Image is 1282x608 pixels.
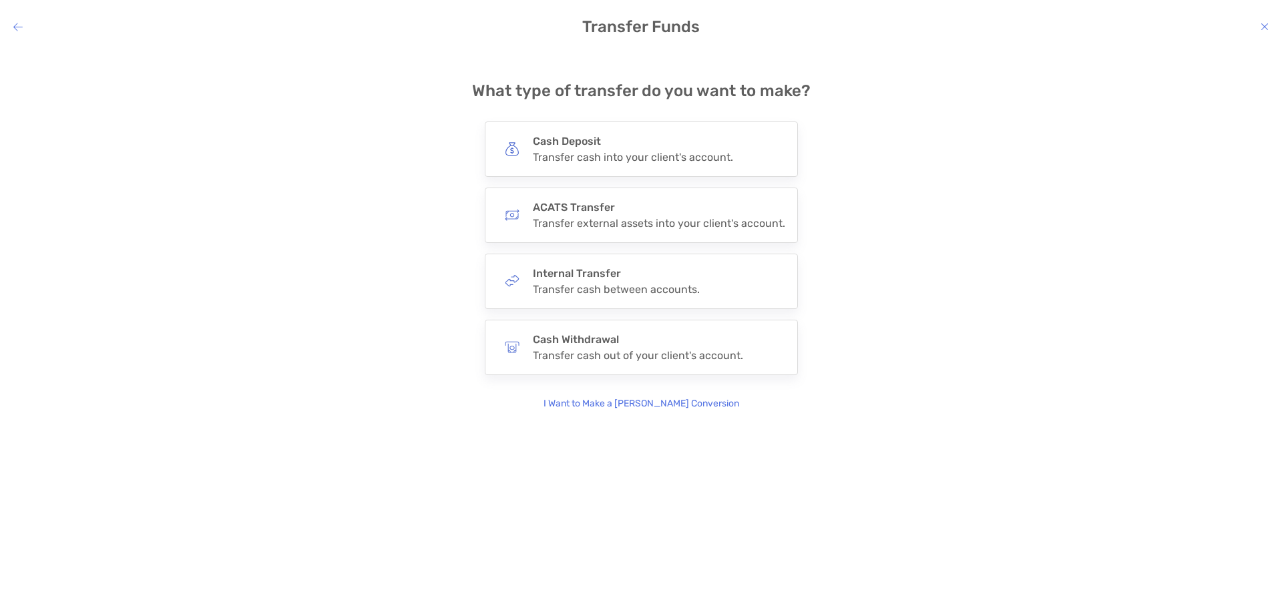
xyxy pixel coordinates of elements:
h4: Cash Deposit [533,135,733,147]
p: I Want to Make a [PERSON_NAME] Conversion [544,396,739,411]
h4: What type of transfer do you want to make? [472,81,811,100]
img: button icon [505,340,519,354]
div: Transfer cash out of your client's account. [533,349,743,362]
div: Transfer external assets into your client's account. [533,217,785,230]
img: button icon [505,208,519,222]
h4: Cash Withdrawal [533,333,743,346]
img: button icon [505,141,519,156]
h4: Internal Transfer [533,267,700,280]
div: Transfer cash into your client's account. [533,151,733,164]
h4: ACATS Transfer [533,201,785,214]
img: button icon [505,274,519,288]
div: Transfer cash between accounts. [533,283,700,296]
